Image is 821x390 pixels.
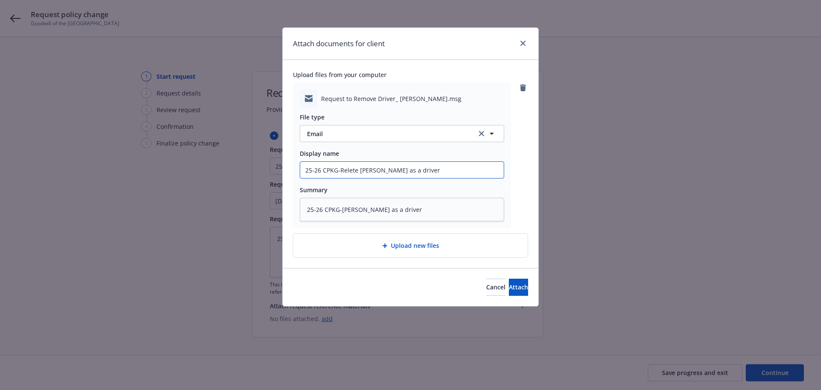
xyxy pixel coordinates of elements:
[300,125,504,142] button: Emailclear selection
[509,279,528,296] button: Attach
[293,38,385,49] h1: Attach documents for client
[321,94,461,103] span: Request to Remove Driver_ [PERSON_NAME].msg
[486,283,505,291] span: Cancel
[518,38,528,48] a: close
[509,283,528,291] span: Attach
[300,186,328,194] span: Summary
[293,233,528,258] div: Upload new files
[300,198,504,221] textarea: 25-26 CPKG-[PERSON_NAME] as a driver
[300,113,325,121] span: File type
[518,83,528,93] a: remove
[300,162,504,178] input: Add display name here...
[486,279,505,296] button: Cancel
[476,128,487,139] a: clear selection
[300,149,339,158] span: Display name
[391,241,439,250] span: Upload new files
[293,70,528,79] span: Upload files from your computer
[307,129,469,138] span: Email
